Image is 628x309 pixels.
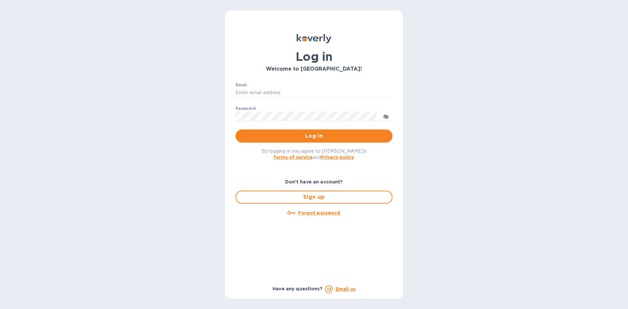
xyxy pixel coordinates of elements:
[273,155,313,160] a: Terms of service
[235,107,255,111] label: Password
[336,286,356,292] a: Email us
[379,110,392,123] button: toggle password visibility
[285,179,343,184] b: Don't have an account?
[235,129,392,143] button: Log in
[298,210,340,215] u: Forgot password
[297,34,331,43] img: Koverly
[235,191,392,204] button: Sign up
[262,148,367,160] span: By logging in you agree to [PERSON_NAME]'s and .
[235,66,392,72] h3: Welcome to [GEOGRAPHIC_DATA]!
[235,88,392,98] input: Enter email address
[272,286,323,291] b: Have any questions?
[321,155,354,160] a: Privacy policy
[235,83,247,87] label: Email
[235,50,392,63] h1: Log in
[241,193,387,201] span: Sign up
[241,132,387,140] span: Log in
